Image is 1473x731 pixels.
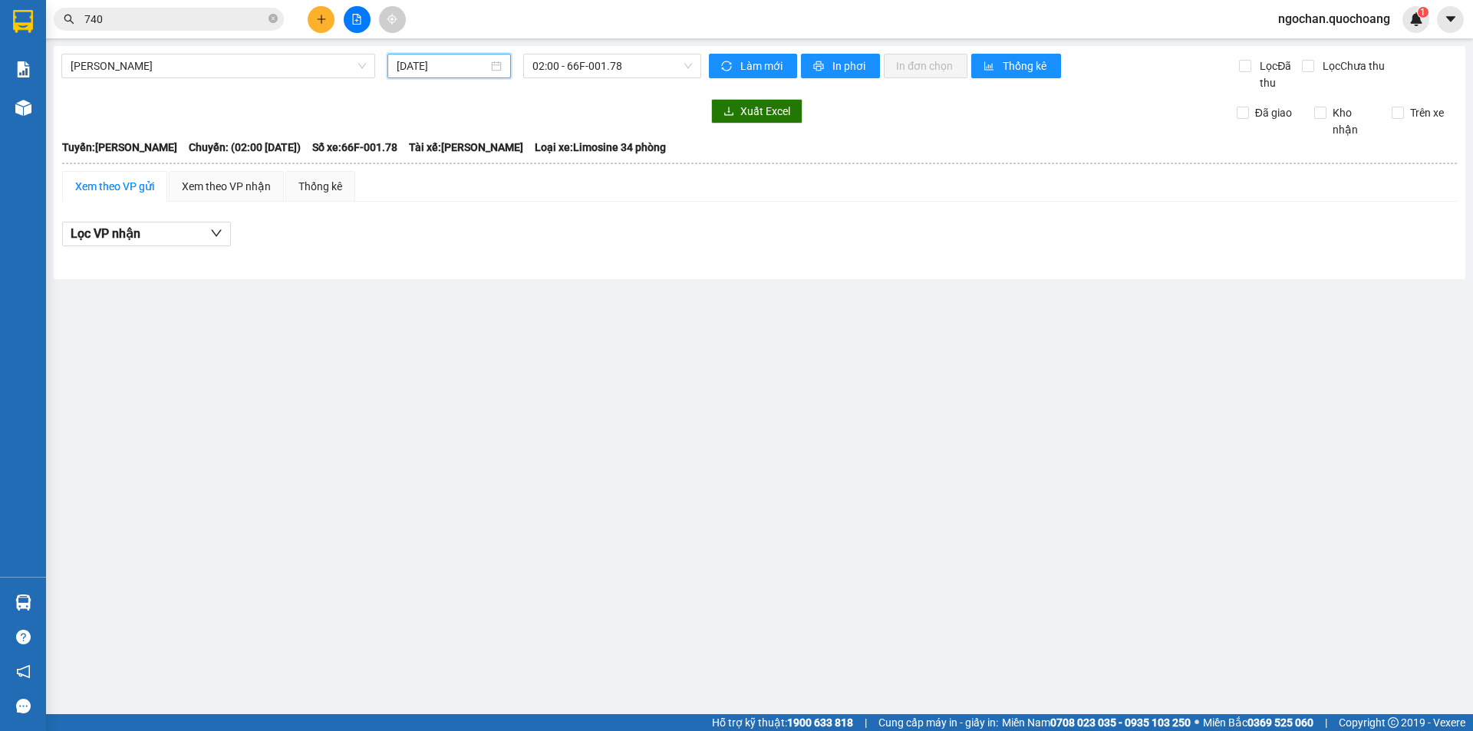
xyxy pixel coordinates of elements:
[75,178,154,195] div: Xem theo VP gửi
[16,699,31,713] span: message
[62,222,231,246] button: Lọc VP nhận
[709,54,797,78] button: syncLàm mới
[379,6,406,33] button: aim
[535,139,666,156] span: Loại xe: Limosine 34 phòng
[210,227,222,239] span: down
[1420,7,1425,18] span: 1
[1254,58,1301,91] span: Lọc Đã thu
[16,630,31,644] span: question-circle
[269,14,278,23] span: close-circle
[1437,6,1464,33] button: caret-down
[1002,714,1191,731] span: Miền Nam
[1409,12,1423,26] img: icon-new-feature
[387,14,397,25] span: aim
[1203,714,1313,731] span: Miền Bắc
[740,58,785,74] span: Làm mới
[312,139,397,156] span: Số xe: 66F-001.78
[1249,104,1298,121] span: Đã giao
[712,714,853,731] span: Hỗ trợ kỹ thuật:
[1418,7,1429,18] sup: 1
[62,141,177,153] b: Tuyến: [PERSON_NAME]
[984,61,997,73] span: bar-chart
[865,714,867,731] span: |
[16,664,31,679] span: notification
[971,54,1061,78] button: bar-chartThống kê
[1388,717,1399,728] span: copyright
[721,61,734,73] span: sync
[1247,716,1313,729] strong: 0369 525 060
[1266,9,1402,28] span: ngochan.quochoang
[813,61,826,73] span: printer
[1404,104,1450,121] span: Trên xe
[71,224,140,243] span: Lọc VP nhận
[409,139,523,156] span: Tài xế: [PERSON_NAME]
[298,178,342,195] div: Thống kê
[1195,719,1199,726] span: ⚪️
[832,58,868,74] span: In phơi
[801,54,880,78] button: printerIn phơi
[189,139,301,156] span: Chuyến: (02:00 [DATE])
[884,54,967,78] button: In đơn chọn
[84,11,265,28] input: Tìm tên, số ĐT hoặc mã đơn
[1316,58,1387,74] span: Lọc Chưa thu
[269,12,278,27] span: close-circle
[711,99,802,123] button: downloadXuất Excel
[532,54,692,77] span: 02:00 - 66F-001.78
[878,714,998,731] span: Cung cấp máy in - giấy in:
[344,6,371,33] button: file-add
[15,100,31,116] img: warehouse-icon
[1003,58,1049,74] span: Thống kê
[1050,716,1191,729] strong: 0708 023 035 - 0935 103 250
[397,58,488,74] input: 12/09/2025
[15,594,31,611] img: warehouse-icon
[71,54,366,77] span: Cao Lãnh - Hồ Chí Minh
[13,10,33,33] img: logo-vxr
[787,716,853,729] strong: 1900 633 818
[182,178,271,195] div: Xem theo VP nhận
[308,6,334,33] button: plus
[15,61,31,77] img: solution-icon
[351,14,362,25] span: file-add
[64,14,74,25] span: search
[1325,714,1327,731] span: |
[1444,12,1458,26] span: caret-down
[316,14,327,25] span: plus
[1326,104,1380,138] span: Kho nhận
